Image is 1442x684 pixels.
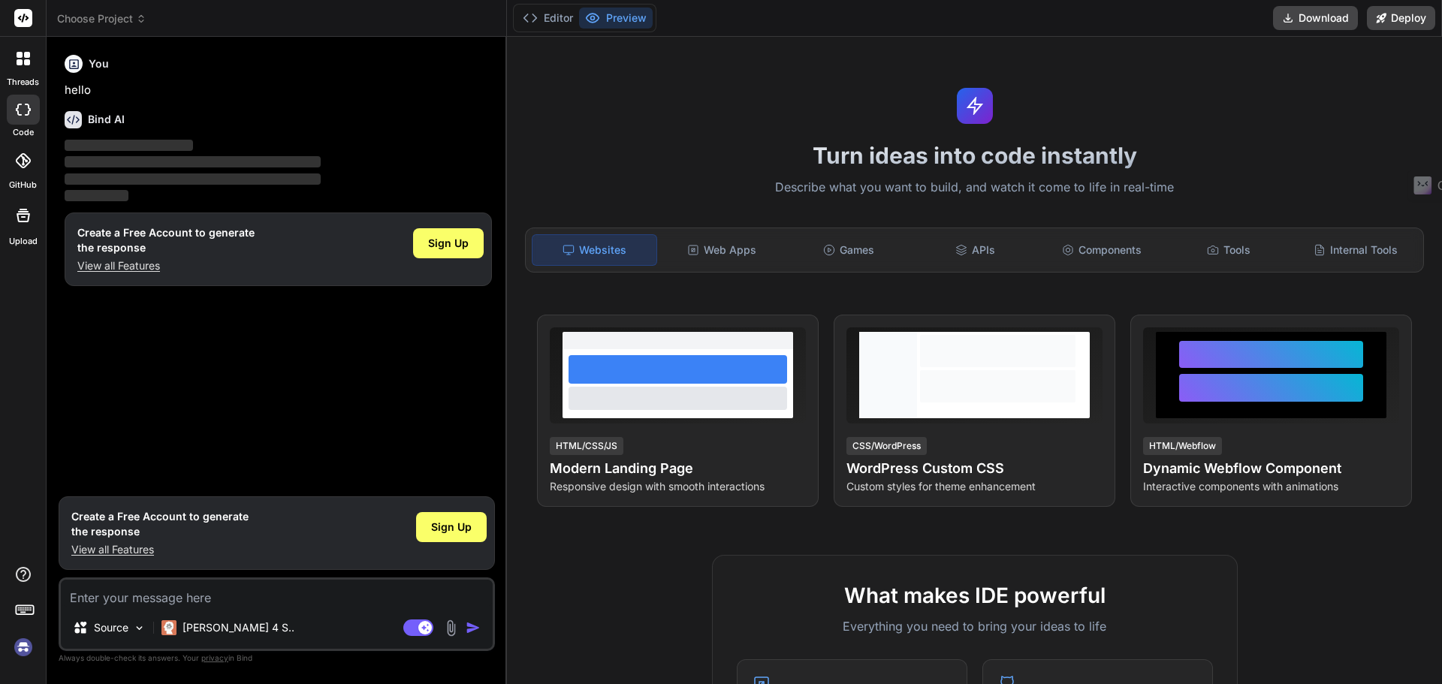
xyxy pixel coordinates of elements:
[59,651,495,665] p: Always double-check its answers. Your in Bind
[550,437,623,455] div: HTML/CSS/JS
[65,190,128,201] span: ‌
[9,235,38,248] label: Upload
[201,653,228,662] span: privacy
[57,11,146,26] span: Choose Project
[846,479,1103,494] p: Custom styles for theme enhancement
[846,437,927,455] div: CSS/WordPress
[737,617,1213,635] p: Everything you need to bring your ideas to life
[1143,479,1399,494] p: Interactive components with animations
[11,634,36,660] img: signin
[65,140,193,151] span: ‌
[1143,458,1399,479] h4: Dynamic Webflow Component
[1273,6,1358,30] button: Download
[660,234,784,266] div: Web Apps
[550,458,806,479] h4: Modern Landing Page
[431,520,472,535] span: Sign Up
[1143,437,1222,455] div: HTML/Webflow
[532,234,657,266] div: Websites
[1293,234,1417,266] div: Internal Tools
[1040,234,1164,266] div: Components
[466,620,481,635] img: icon
[428,236,469,251] span: Sign Up
[77,225,255,255] h1: Create a Free Account to generate the response
[517,8,579,29] button: Editor
[65,156,321,167] span: ‌
[550,479,806,494] p: Responsive design with smooth interactions
[94,620,128,635] p: Source
[787,234,911,266] div: Games
[71,509,249,539] h1: Create a Free Account to generate the response
[65,173,321,185] span: ‌
[1167,234,1291,266] div: Tools
[442,619,460,637] img: attachment
[88,112,125,127] h6: Bind AI
[183,620,294,635] p: [PERSON_NAME] 4 S..
[516,142,1433,169] h1: Turn ideas into code instantly
[77,258,255,273] p: View all Features
[13,126,34,139] label: code
[89,56,109,71] h6: You
[7,76,39,89] label: threads
[516,178,1433,197] p: Describe what you want to build, and watch it come to life in real-time
[71,542,249,557] p: View all Features
[913,234,1037,266] div: APIs
[846,458,1103,479] h4: WordPress Custom CSS
[133,622,146,634] img: Pick Models
[737,580,1213,611] h2: What makes IDE powerful
[9,179,37,191] label: GitHub
[579,8,653,29] button: Preview
[161,620,176,635] img: Claude 4 Sonnet
[1367,6,1435,30] button: Deploy
[65,82,492,99] p: hello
